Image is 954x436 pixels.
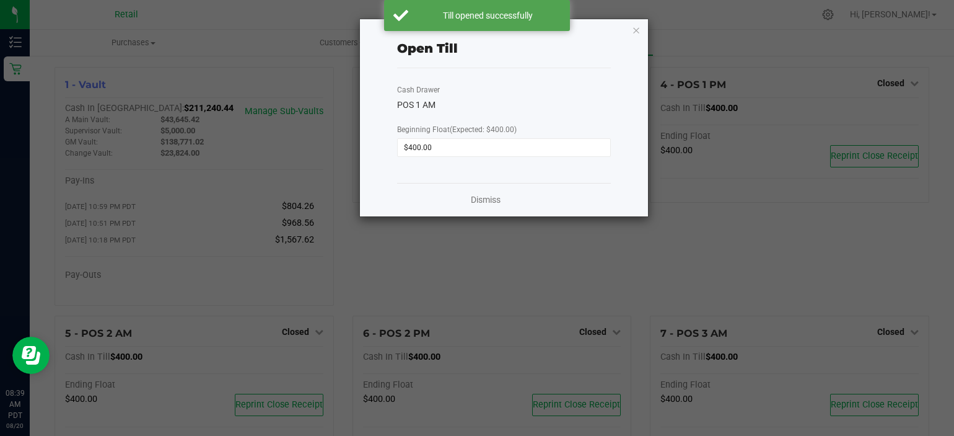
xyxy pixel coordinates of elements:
[12,337,50,374] iframe: Resource center
[415,9,561,22] div: Till opened successfully
[397,99,611,112] div: POS 1 AM
[397,39,458,58] div: Open Till
[397,125,517,134] span: Beginning Float
[397,84,440,96] label: Cash Drawer
[471,194,501,207] a: Dismiss
[450,125,517,134] span: (Expected: $400.00)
